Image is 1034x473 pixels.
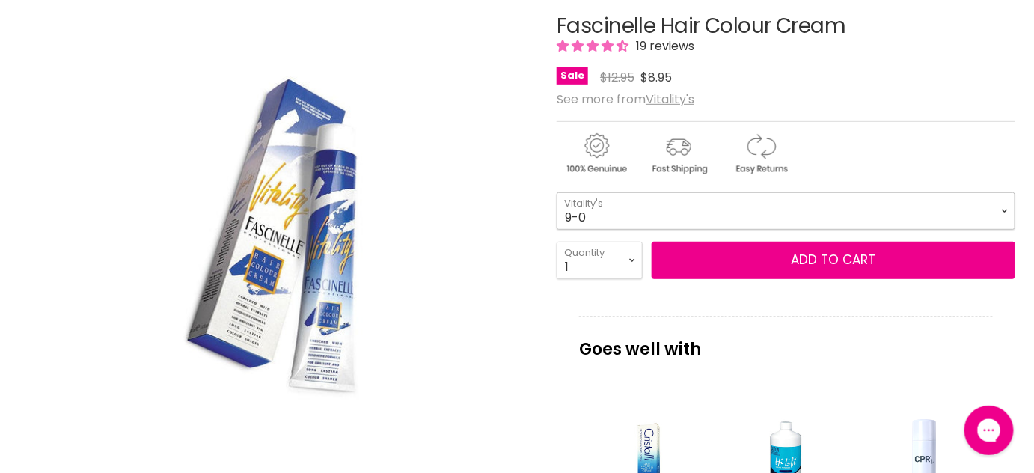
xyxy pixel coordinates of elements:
[959,403,1019,458] iframe: Gorgias live chat messenger
[639,131,718,177] img: shipping.gif
[557,15,1015,38] h1: Fascinelle Hair Colour Cream
[557,37,631,55] span: 4.68 stars
[557,91,694,108] span: See more from
[557,242,643,279] select: Quantity
[557,131,636,177] img: genuine.gif
[631,37,694,55] span: 19 reviews
[579,317,993,366] p: Goes well with
[600,69,634,86] span: $12.95
[640,69,672,86] span: $8.95
[557,67,588,85] span: Sale
[721,131,801,177] img: returns.gif
[652,242,1015,279] button: Add to cart
[646,91,694,108] a: Vitality's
